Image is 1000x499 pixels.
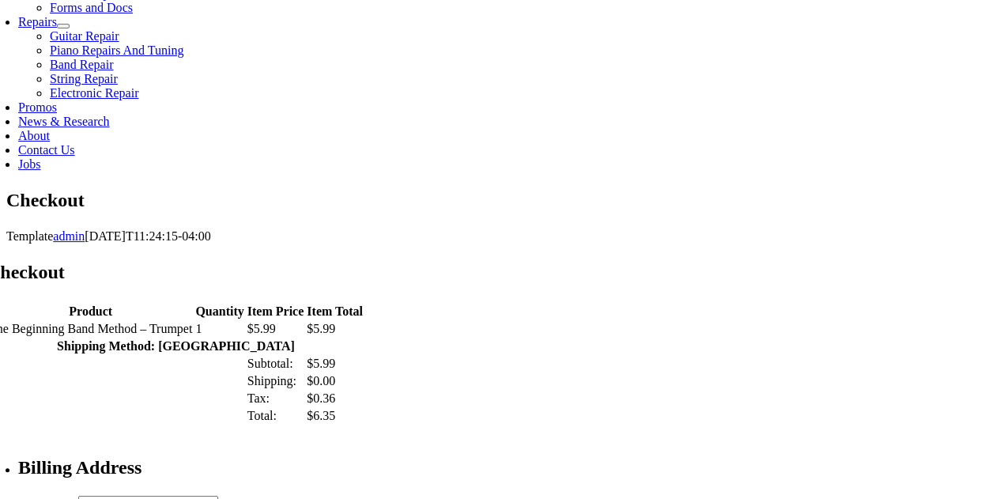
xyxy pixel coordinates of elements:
span: [DATE]T11:24:15-04:00 [85,229,210,243]
a: Forms and Docs [50,1,133,14]
a: News & Research [18,115,110,128]
a: Guitar Repair [50,29,119,43]
a: Promos [18,100,57,114]
td: Total: [247,408,305,424]
td: $0.36 [306,391,364,406]
section: Page Title Bar [6,187,994,214]
h2: Billing Address [18,456,949,480]
a: Repairs [18,15,57,28]
td: $5.99 [306,356,364,372]
a: Electronic Repair [50,86,138,100]
a: About [18,129,50,142]
a: String Repair [50,72,118,85]
td: $5.99 [306,321,364,337]
td: $0.00 [306,373,364,389]
a: Piano Repairs And Tuning [50,43,183,57]
th: Item Total [306,304,364,319]
td: Shipping: [247,373,305,389]
td: $5.99 [247,321,305,337]
span: Template [6,229,53,243]
a: Jobs [18,157,40,171]
h1: Checkout [6,187,994,214]
td: Subtotal: [247,356,305,372]
td: Tax: [247,391,305,406]
td: 1 [194,321,244,337]
th: Quantity [194,304,244,319]
td: $6.35 [306,408,364,424]
button: Open submenu of Repairs [57,24,70,28]
a: Band Repair [50,58,113,71]
a: admin [53,229,85,243]
th: Item Price [247,304,305,319]
a: Contact Us [18,143,75,157]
